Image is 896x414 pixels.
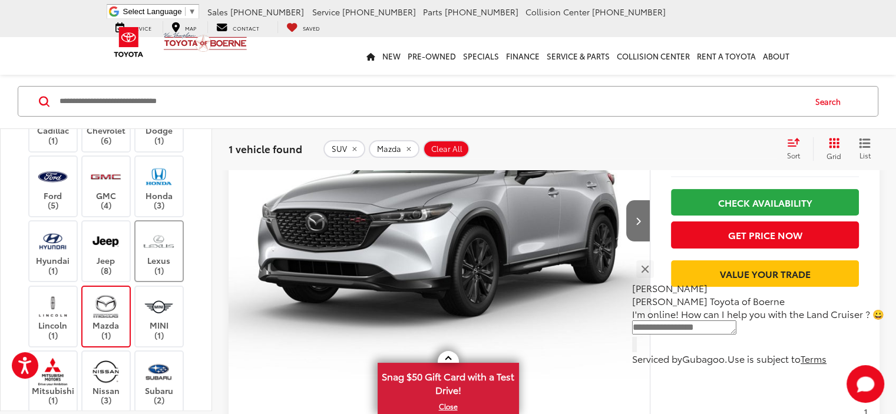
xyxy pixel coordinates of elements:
[143,357,175,385] img: Vic Vaughan Toyota of Boerne in Boerne, TX)
[135,357,183,405] label: Subaru (2)
[82,227,130,275] label: Jeep (8)
[90,292,122,320] img: Vic Vaughan Toyota of Boerne in Boerne, TX)
[207,21,268,33] a: Contact
[332,145,347,154] span: SUV
[135,97,183,145] label: Dodge (1)
[228,62,651,379] a: 2022 Mazda CX-5 2.5 Turbo2022 Mazda CX-5 2.5 Turbo2022 Mazda CX-5 2.5 Turbo2022 Mazda CX-5 2.5 Turbo
[804,87,858,116] button: Search
[525,6,590,18] span: Collision Center
[82,97,130,145] label: Chevrolet (6)
[312,6,340,18] span: Service
[859,150,871,160] span: List
[37,357,69,385] img: Vic Vaughan Toyota of Boerne in Boerne, TX)
[82,357,130,405] label: Nissan (3)
[143,292,175,320] img: Vic Vaughan Toyota of Boerne in Boerne, TX)
[787,150,800,160] span: Sort
[671,260,859,287] a: Value Your Trade
[82,163,130,210] label: GMC (4)
[626,200,650,241] button: Next image
[228,62,651,379] img: 2022 Mazda CX-5 2.5 Turbo
[379,364,518,400] span: Snag $50 Gift Card with a Test Drive!
[90,227,122,255] img: Vic Vaughan Toyota of Boerne in Boerne, TX)
[363,37,379,75] a: Home
[135,163,183,210] label: Honda (3)
[847,365,884,403] button: Toggle Chat Window
[230,6,304,18] span: [PHONE_NUMBER]
[826,151,841,161] span: Grid
[29,357,77,405] label: Mitsubishi (1)
[163,21,205,33] a: Map
[423,140,470,158] button: Clear All
[37,163,69,190] img: Vic Vaughan Toyota of Boerne in Boerne, TX)
[135,227,183,275] label: Lexus (1)
[342,6,416,18] span: [PHONE_NUMBER]
[29,292,77,340] label: Lincoln (1)
[207,6,228,18] span: Sales
[813,137,850,161] button: Grid View
[189,7,196,16] span: ▼
[693,37,759,75] a: Rent a Toyota
[29,227,77,275] label: Hyundai (1)
[58,87,804,115] input: Search by Make, Model, or Keyword
[759,37,793,75] a: About
[229,141,302,155] span: 1 vehicle found
[592,6,666,18] span: [PHONE_NUMBER]
[37,227,69,255] img: Vic Vaughan Toyota of Boerne in Boerne, TX)
[445,6,518,18] span: [PHONE_NUMBER]
[543,37,613,75] a: Service & Parts: Opens in a new tab
[82,292,130,340] label: Mazda (1)
[37,292,69,320] img: Vic Vaughan Toyota of Boerne in Boerne, TX)
[29,97,77,145] label: Cadillac (1)
[671,189,859,216] a: Check Availability
[431,145,462,154] span: Clear All
[277,21,329,33] a: My Saved Vehicles
[323,140,365,158] button: remove SUV
[377,145,401,154] span: Mazda
[185,7,186,16] span: ​
[850,137,880,161] button: List View
[502,37,543,75] a: Finance
[379,37,404,75] a: New
[847,365,884,403] svg: Start Chat
[90,163,122,190] img: Vic Vaughan Toyota of Boerne in Boerne, TX)
[369,140,419,158] button: remove Mazda
[781,137,813,161] button: Select sort value
[143,227,175,255] img: Vic Vaughan Toyota of Boerne in Boerne, TX)
[107,23,151,61] img: Toyota
[404,37,459,75] a: Pre-Owned
[123,7,196,16] a: Select Language​
[613,37,693,75] a: Collision Center
[228,62,651,379] div: 2022 Mazda Mazda CX-5 2.5 Turbo 0
[423,6,442,18] span: Parts
[29,163,77,210] label: Ford (5)
[459,37,502,75] a: Specials
[90,357,122,385] img: Vic Vaughan Toyota of Boerne in Boerne, TX)
[107,21,160,33] a: Service
[671,221,859,248] button: Get Price Now
[135,292,183,340] label: MINI (1)
[303,24,320,32] span: Saved
[143,163,175,190] img: Vic Vaughan Toyota of Boerne in Boerne, TX)
[123,7,182,16] span: Select Language
[163,32,247,52] img: Vic Vaughan Toyota of Boerne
